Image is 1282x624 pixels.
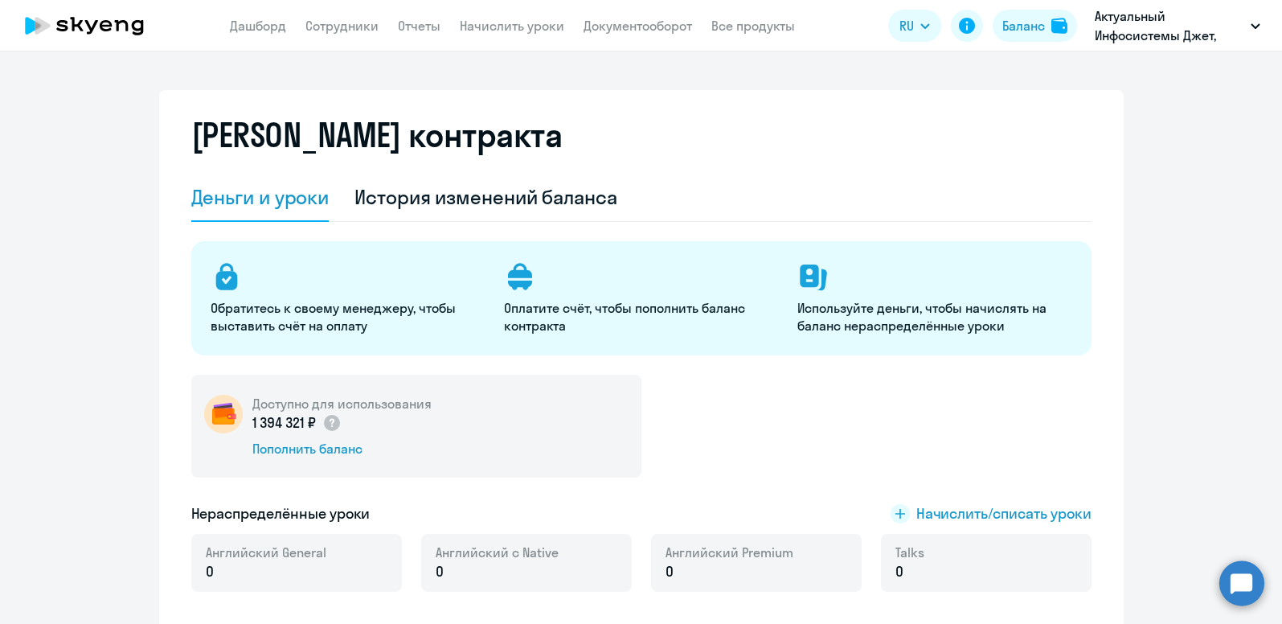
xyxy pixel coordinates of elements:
a: Отчеты [398,18,440,34]
a: Начислить уроки [460,18,564,34]
button: Балансbalance [993,10,1077,42]
button: RU [888,10,941,42]
a: Все продукты [711,18,795,34]
p: Обратитесь к своему менеджеру, чтобы выставить счёт на оплату [211,299,485,335]
span: Английский General [206,544,326,561]
span: 0 [895,561,903,582]
span: 0 [206,561,214,582]
span: Английский с Native [436,544,559,561]
span: Начислить/списать уроки [916,503,1092,524]
h2: [PERSON_NAME] контракта [191,116,563,154]
div: Деньги и уроки [191,184,330,210]
span: RU [899,16,914,35]
a: Документооборот [584,18,692,34]
a: Сотрудники [305,18,379,34]
img: wallet-circle.png [204,395,243,433]
p: Актуальный Инфосистемы Джет, ИНФОСИСТЕМЫ ДЖЕТ, АО [1095,6,1244,45]
p: Оплатите счёт, чтобы пополнить баланс контракта [504,299,778,335]
a: Дашборд [230,18,286,34]
div: Баланс [1002,16,1045,35]
div: История изменений баланса [354,184,617,210]
div: Пополнить баланс [252,440,432,458]
p: Используйте деньги, чтобы начислять на баланс нераспределённые уроки [797,299,1071,335]
span: Английский Premium [666,544,793,561]
h5: Доступно для использования [252,395,432,413]
span: Talks [895,544,924,561]
span: 0 [436,561,444,582]
h5: Нераспределённые уроки [191,503,371,524]
p: 1 394 321 ₽ [252,413,342,433]
button: Актуальный Инфосистемы Джет, ИНФОСИСТЕМЫ ДЖЕТ, АО [1087,6,1268,45]
img: balance [1051,18,1067,34]
span: 0 [666,561,674,582]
